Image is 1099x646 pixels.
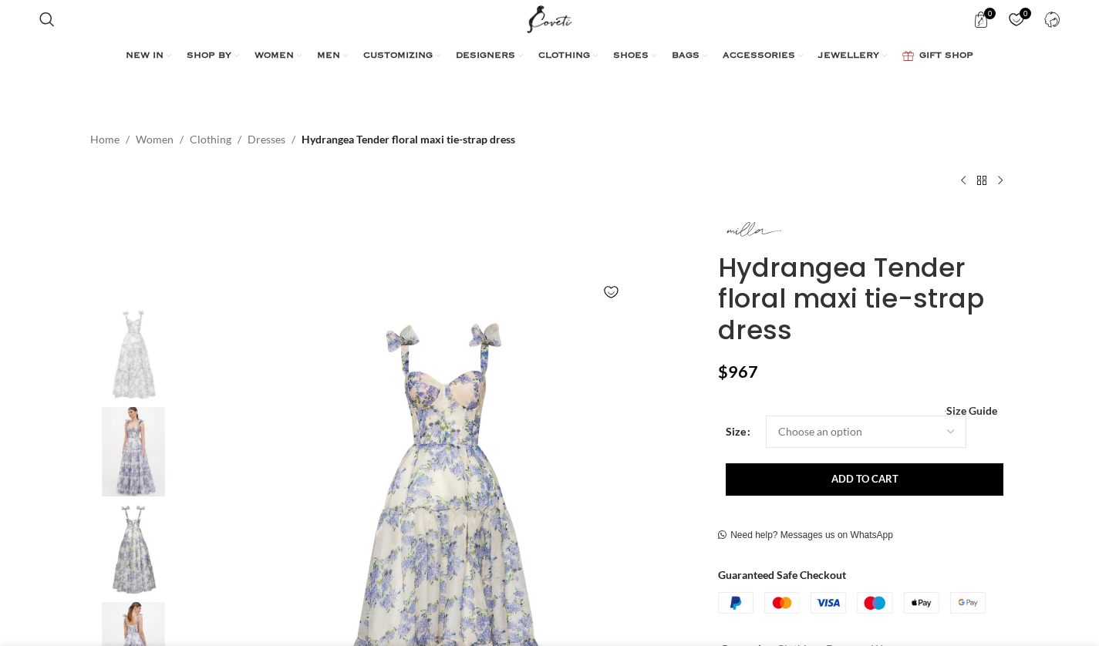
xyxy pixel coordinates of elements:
[190,131,231,148] a: Clothing
[718,568,846,581] strong: Guaranteed Safe Checkout
[524,12,575,25] a: Site logo
[126,50,164,62] span: NEW IN
[723,41,803,72] a: ACCESSORIES
[255,41,302,72] a: WOMEN
[456,41,523,72] a: DESIGNERS
[984,8,996,19] span: 0
[718,592,986,614] img: guaranteed-safe-checkout-bordered.j
[363,41,440,72] a: CUSTOMIZING
[613,41,656,72] a: SHOES
[317,41,348,72] a: MEN
[538,50,590,62] span: CLOTHING
[991,171,1010,190] a: Next product
[187,41,239,72] a: SHOP BY
[32,4,62,35] a: Search
[818,50,879,62] span: JEWELLERY
[136,131,174,148] a: Women
[126,41,171,72] a: NEW IN
[255,50,294,62] span: WOMEN
[456,50,515,62] span: DESIGNERS
[672,50,700,62] span: BAGS
[538,41,598,72] a: CLOTHING
[363,50,433,62] span: CUSTOMIZING
[723,50,795,62] span: ACCESSORIES
[86,407,180,497] img: Milla dresses
[902,41,973,72] a: GIFT SHOP
[726,463,1003,496] button: Add to cart
[1020,8,1031,19] span: 0
[718,213,787,244] img: Milla
[954,171,973,190] a: Previous product
[718,362,728,382] span: $
[302,131,515,148] span: Hydrangea Tender floral maxi tie-strap dress
[718,252,1009,346] h1: Hydrangea Tender floral maxi tie-strap dress
[919,50,973,62] span: GIFT SHOP
[1000,4,1032,35] div: My Wishlist
[248,131,285,148] a: Dresses
[726,423,750,440] label: Size
[317,50,340,62] span: MEN
[1000,4,1032,35] a: 0
[613,50,649,62] span: SHOES
[90,131,120,148] a: Home
[32,41,1068,72] div: Main navigation
[718,530,893,542] a: Need help? Messages us on WhatsApp
[86,309,180,399] img: Milla dress
[672,41,707,72] a: BAGS
[718,362,758,382] bdi: 967
[86,504,180,594] img: Milla gowns
[818,41,887,72] a: JEWELLERY
[187,50,231,62] span: SHOP BY
[902,51,914,61] img: GiftBag
[90,131,515,148] nav: Breadcrumb
[965,4,996,35] a: 0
